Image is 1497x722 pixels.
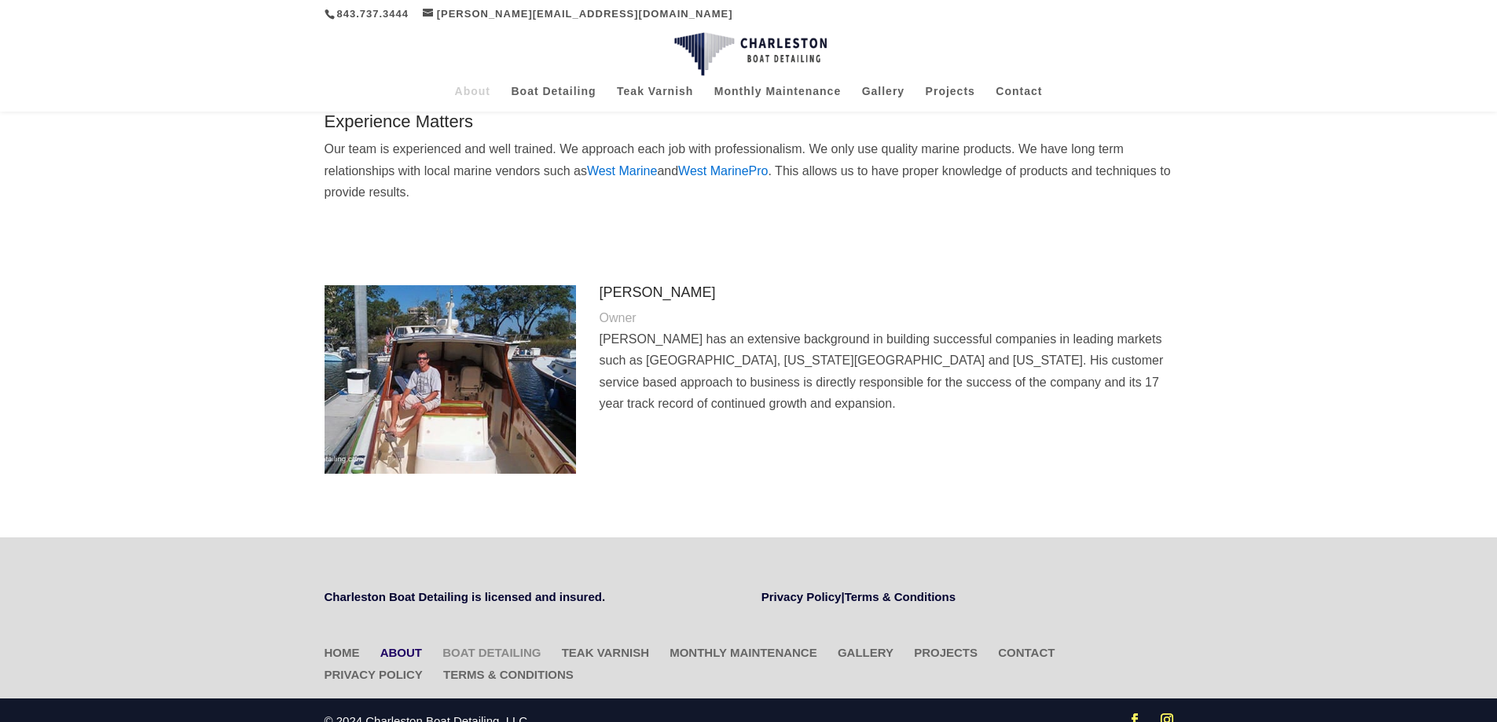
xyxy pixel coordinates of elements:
[761,590,842,603] a: Privacy Policy
[423,8,733,20] a: [PERSON_NAME][EMAIL_ADDRESS][DOMAIN_NAME]
[325,138,1173,203] p: Our team is experienced and well trained. We approach each job with professionalism. We only use ...
[325,668,423,681] a: Privacy Policy
[562,646,649,659] a: Teak Varnish
[761,590,956,603] strong: |
[678,164,768,178] a: West MarinePro
[455,86,490,112] a: About
[714,86,841,112] a: Monthly Maintenance
[926,86,975,112] a: Projects
[670,646,817,659] a: Monthly Maintenance
[442,646,541,659] a: Boat Detailing
[998,646,1055,659] a: Contact
[325,113,1173,138] h3: Experience Matters
[845,590,956,603] a: Terms & Conditions
[996,86,1042,112] a: Contact
[617,86,693,112] a: Teak Varnish
[838,646,893,659] a: Gallery
[325,646,360,659] a: Home
[587,164,658,178] a: West Marine
[325,590,606,603] strong: Charleston Boat Detailing is licensed and insured.
[914,646,978,659] a: Projects
[600,328,1173,414] p: [PERSON_NAME] has an extensive background in building successful companies in leading markets suc...
[862,86,904,112] a: Gallery
[600,285,1173,307] h4: [PERSON_NAME]
[337,8,409,20] a: 843.737.3444
[511,86,596,112] a: Boat Detailing
[674,32,827,76] img: Charleston Boat Detailing
[380,646,422,659] a: About
[443,668,574,681] a: Terms & Conditions
[600,307,1173,328] p: Owner
[325,285,576,474] img: Andrew Adams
